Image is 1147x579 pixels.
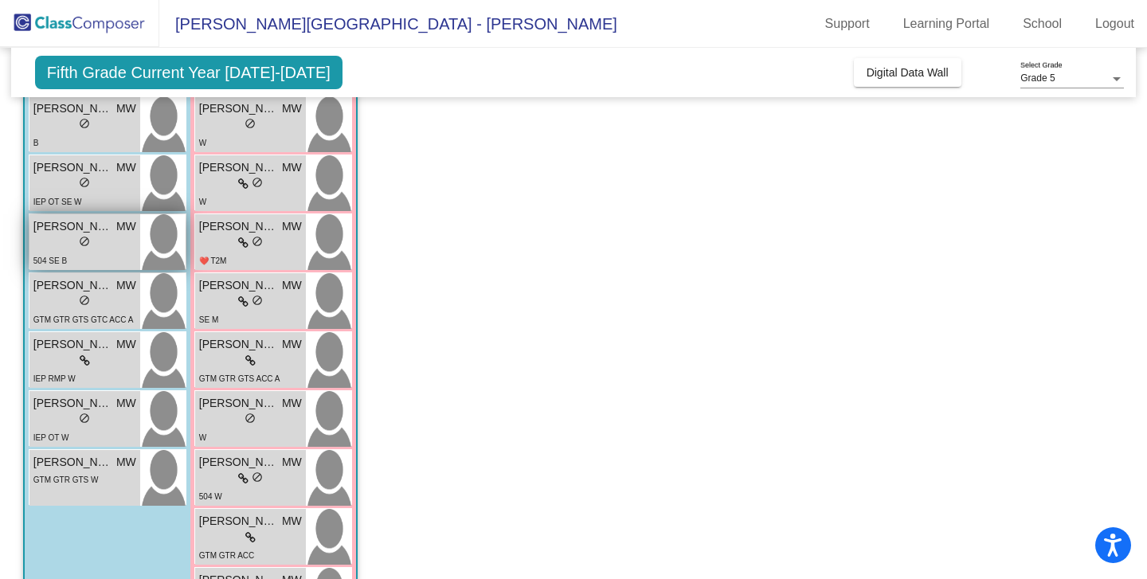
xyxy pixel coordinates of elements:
[33,100,113,117] span: [PERSON_NAME]
[199,315,218,324] span: SE M
[33,336,113,353] span: [PERSON_NAME]
[199,139,206,147] span: W
[245,118,256,129] span: do_not_disturb_alt
[282,395,302,412] span: MW
[33,218,113,235] span: [PERSON_NAME]
[79,118,90,129] span: do_not_disturb_alt
[252,177,263,188] span: do_not_disturb_alt
[159,11,617,37] span: [PERSON_NAME][GEOGRAPHIC_DATA] - [PERSON_NAME]
[33,198,82,206] span: IEP OT SE W
[199,513,279,530] span: [PERSON_NAME]
[35,56,343,89] span: Fifth Grade Current Year [DATE]-[DATE]
[1082,11,1147,37] a: Logout
[891,11,1003,37] a: Learning Portal
[33,159,113,176] span: [PERSON_NAME]
[282,454,302,471] span: MW
[116,454,136,471] span: MW
[1020,72,1055,84] span: Grade 5
[252,471,263,483] span: do_not_disturb_alt
[252,295,263,306] span: do_not_disturb_alt
[282,277,302,294] span: MW
[33,374,76,383] span: IEP RMP W
[252,236,263,247] span: do_not_disturb_alt
[33,315,134,324] span: GTM GTR GTS GTC ACC A
[199,336,279,353] span: [PERSON_NAME]
[199,492,222,501] span: 504 W
[116,277,136,294] span: MW
[199,395,279,412] span: [PERSON_NAME]
[33,139,39,147] span: B
[33,475,99,484] span: GTM GTR GTS W
[199,374,280,383] span: GTM GTR GTS ACC A
[116,159,136,176] span: MW
[199,454,279,471] span: [PERSON_NAME]
[33,454,113,471] span: [PERSON_NAME]
[245,413,256,424] span: do_not_disturb_alt
[199,100,279,117] span: [PERSON_NAME]
[199,551,254,560] span: GTM GTR ACC
[33,395,113,412] span: [PERSON_NAME]
[282,159,302,176] span: MW
[1010,11,1075,37] a: School
[116,395,136,412] span: MW
[282,336,302,353] span: MW
[854,58,961,87] button: Digital Data Wall
[33,277,113,294] span: [PERSON_NAME]
[199,198,206,206] span: W
[33,256,67,265] span: 504 SE B
[33,433,69,442] span: IEP OT W
[199,433,206,442] span: W
[199,159,279,176] span: [PERSON_NAME]
[867,66,949,79] span: Digital Data Wall
[199,218,279,235] span: [PERSON_NAME]
[282,100,302,117] span: MW
[199,256,227,265] span: ❤️ T2M
[812,11,883,37] a: Support
[79,236,90,247] span: do_not_disturb_alt
[282,513,302,530] span: MW
[79,295,90,306] span: do_not_disturb_alt
[116,218,136,235] span: MW
[282,218,302,235] span: MW
[116,336,136,353] span: MW
[79,177,90,188] span: do_not_disturb_alt
[199,277,279,294] span: [PERSON_NAME]
[79,413,90,424] span: do_not_disturb_alt
[116,100,136,117] span: MW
